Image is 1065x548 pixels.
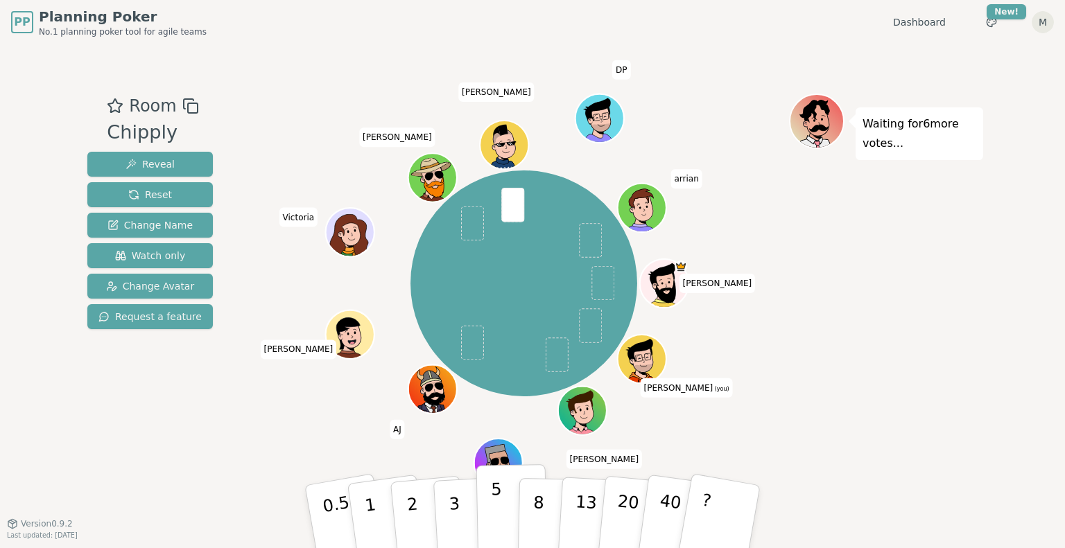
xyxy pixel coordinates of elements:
[7,518,73,529] button: Version0.9.2
[1032,11,1054,33] button: M
[87,304,213,329] button: Request a feature
[640,378,732,398] span: Click to change your name
[107,118,198,147] div: Chipply
[21,518,73,529] span: Version 0.9.2
[359,127,435,147] span: Click to change your name
[279,207,318,227] span: Click to change your name
[863,114,976,153] p: Waiting for 6 more votes...
[107,218,193,232] span: Change Name
[115,249,186,263] span: Watch only
[612,60,630,80] span: Click to change your name
[261,339,337,359] span: Click to change your name
[87,243,213,268] button: Watch only
[87,152,213,177] button: Reveal
[107,94,123,118] button: Add as favourite
[106,279,195,293] span: Change Avatar
[39,26,207,37] span: No.1 planning poker tool for agile teams
[675,260,687,273] span: Mike is the host
[987,4,1026,19] div: New!
[7,531,78,539] span: Last updated: [DATE]
[458,82,535,102] span: Click to change your name
[39,7,207,26] span: Planning Poker
[128,188,172,202] span: Reset
[14,14,30,30] span: PP
[979,10,1004,35] button: New!
[618,336,664,382] button: Click to change your avatar
[566,449,642,468] span: Click to change your name
[87,182,213,207] button: Reset
[679,274,756,293] span: Click to change your name
[87,274,213,299] button: Change Avatar
[390,420,405,439] span: Click to change your name
[87,213,213,238] button: Change Name
[713,386,729,392] span: (you)
[893,15,946,29] a: Dashboard
[125,157,175,171] span: Reveal
[670,169,702,188] span: Click to change your name
[98,310,202,324] span: Request a feature
[129,94,176,118] span: Room
[11,7,207,37] a: PPPlanning PokerNo.1 planning poker tool for agile teams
